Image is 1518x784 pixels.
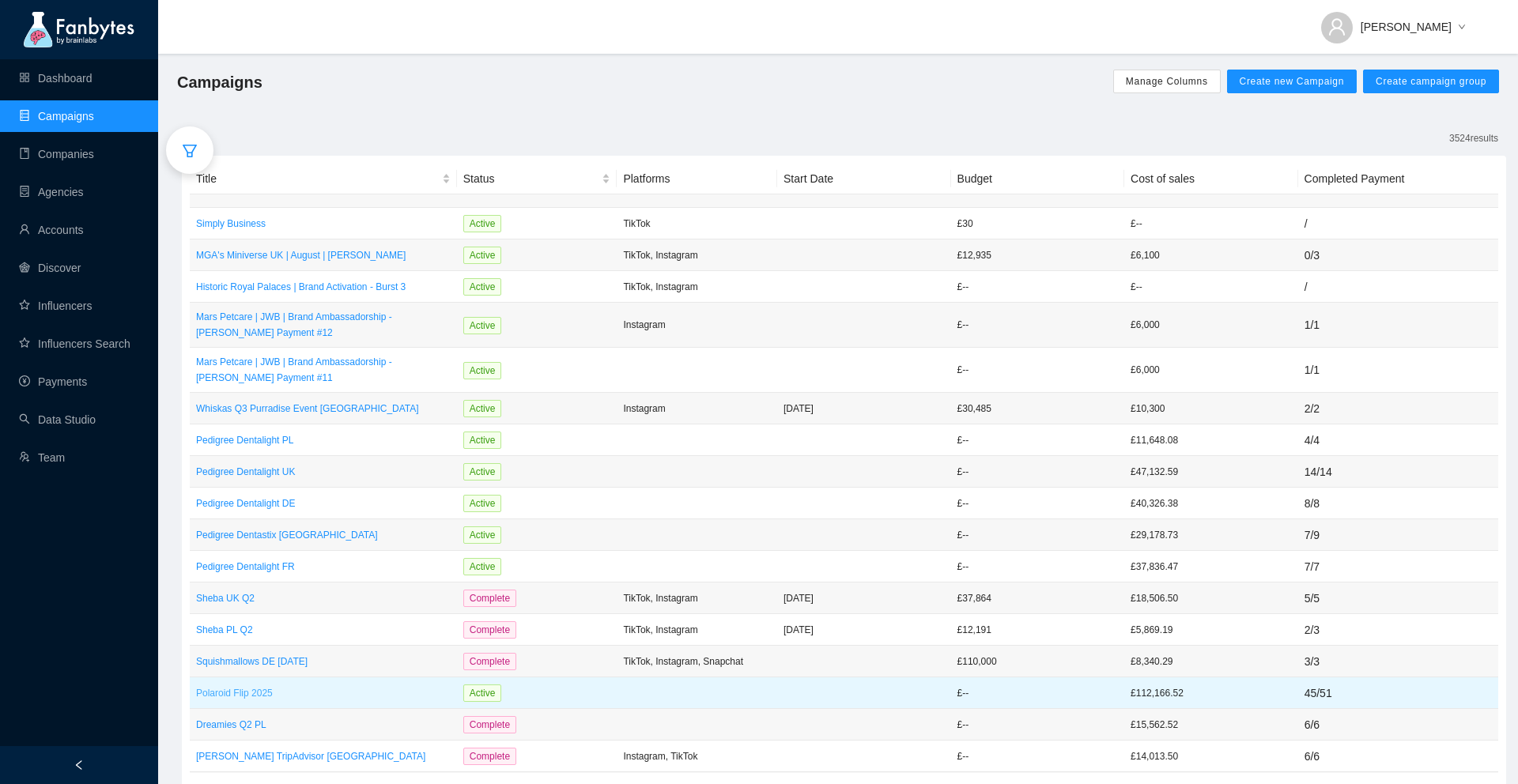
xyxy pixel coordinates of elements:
p: Pedigree Dentalight PL [196,432,451,448]
p: £ -- [957,559,1119,575]
span: Active [463,362,502,379]
span: left [74,759,85,771]
td: 1 / 1 [1298,303,1498,348]
p: £ -- [957,464,1119,480]
th: Start Date [777,164,951,194]
p: TikTok, Instagram [623,590,771,606]
th: Budget [951,164,1125,194]
p: £-- [1131,216,1292,232]
p: Pedigree Dentalight UK [196,464,451,480]
p: £ -- [957,748,1119,764]
p: £ 12,191 [957,622,1119,638]
td: 6 / 6 [1298,741,1498,772]
a: Mars Petcare | JWB | Brand Ambassadorship - [PERSON_NAME] Payment #12 [196,309,451,341]
span: Status [463,170,599,187]
a: radar-chartDiscover [19,262,81,274]
span: Complete [463,716,516,733]
p: £6,100 [1131,247,1292,263]
span: Manage Columns [1126,75,1208,88]
p: MGA's Miniverse UK | August | [PERSON_NAME] [196,247,451,263]
a: starInfluencers [19,300,92,312]
p: £10,300 [1131,401,1292,416]
td: 14 / 14 [1298,456,1498,488]
td: 2 / 3 [1298,614,1498,646]
a: containerAgencies [19,186,84,198]
p: £-- [1131,279,1292,295]
a: Polaroid Flip 2025 [196,685,451,701]
p: £ -- [957,317,1119,333]
a: Pedigree Dentalight DE [196,496,451,511]
p: £18,506.50 [1131,590,1292,606]
span: Title [196,170,439,187]
p: Instagram [623,401,771,416]
a: Sheba UK Q2 [196,590,451,606]
p: £14,013.50 [1131,748,1292,764]
span: filter [182,143,198,159]
th: Status [457,164,617,194]
a: userAccounts [19,224,84,236]
a: databaseCampaigns [19,110,94,122]
p: £ 30,485 [957,401,1119,416]
span: Create new Campaign [1240,75,1345,88]
a: Pedigree Dentalight FR [196,559,451,575]
span: Campaigns [177,70,262,95]
p: TikTok, Instagram [623,247,771,263]
p: £ 37,864 [957,590,1119,606]
a: bookCompanies [19,148,94,160]
a: usergroup-addTeam [19,451,65,464]
a: [PERSON_NAME] TripAdvisor [GEOGRAPHIC_DATA] [196,748,451,764]
p: £ -- [957,527,1119,543]
p: £29,178.73 [1131,527,1292,543]
a: Mars Petcare | JWB | Brand Ambassadorship - [PERSON_NAME] Payment #11 [196,354,451,386]
p: Instagram [623,317,771,333]
a: Dreamies Q2 PL [196,717,451,733]
th: Title [190,164,457,194]
p: Historic Royal Palaces | Brand Activation - Burst 3 [196,279,451,295]
span: Complete [463,590,516,607]
td: 45 / 51 [1298,677,1498,709]
p: £ -- [957,279,1119,295]
p: TikTok [623,216,771,232]
td: / [1298,271,1498,303]
span: Active [463,432,502,449]
p: Instagram, TikTok [623,748,771,764]
span: down [1458,23,1466,32]
p: £ 110,000 [957,654,1119,669]
p: TikTok, Instagram, Snapchat [623,654,771,669]
span: Create campaign group [1376,75,1486,88]
p: £ -- [957,717,1119,733]
p: £37,836.47 [1131,559,1292,575]
a: Squishmallows DE [DATE] [196,654,451,669]
span: Active [463,278,502,296]
p: £15,562.52 [1131,717,1292,733]
p: £11,648.08 [1131,432,1292,448]
p: £6,000 [1131,362,1292,378]
button: [PERSON_NAME]down [1308,8,1478,33]
span: Active [463,317,502,334]
a: starInfluencers Search [19,337,130,350]
a: Pedigree Dentastix [GEOGRAPHIC_DATA] [196,527,451,543]
span: user [1327,17,1346,36]
a: Whiskas Q3 Purradise Event [GEOGRAPHIC_DATA] [196,401,451,416]
p: TikTok, Instagram [623,622,771,638]
p: [DATE] [784,401,945,416]
span: Active [463,400,502,417]
p: £8,340.29 [1131,654,1292,669]
span: Active [463,247,502,264]
a: Simply Business [196,216,451,232]
p: TikTok, Instagram [623,279,771,295]
button: Create campaign group [1363,70,1499,93]
td: 4 / 4 [1298,424,1498,456]
p: £ -- [957,362,1119,378]
p: [DATE] [784,590,945,606]
td: 7 / 7 [1298,551,1498,582]
p: Sheba PL Q2 [196,622,451,638]
td: 0 / 3 [1298,239,1498,271]
span: Active [463,463,502,481]
span: Complete [463,621,516,639]
p: £47,132.59 [1131,464,1292,480]
span: Active [463,684,502,702]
